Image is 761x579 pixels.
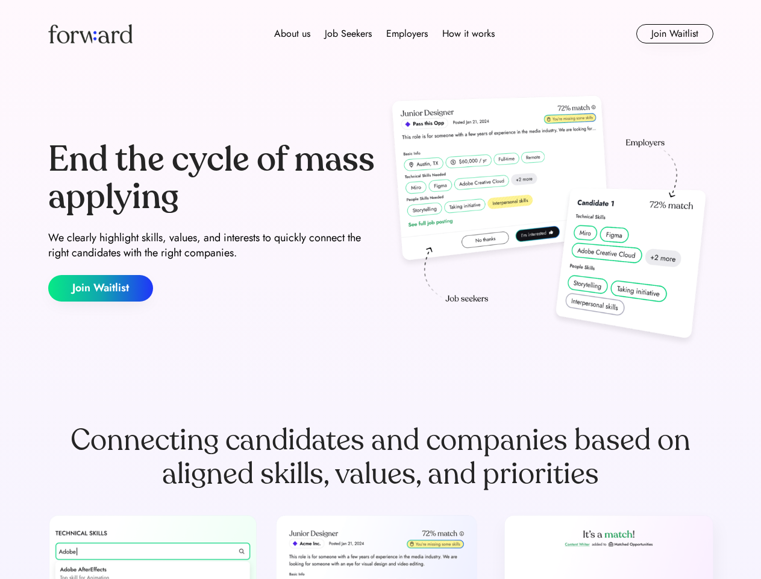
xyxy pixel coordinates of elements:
div: Job Seekers [325,27,372,41]
img: hero-image.png [386,92,713,351]
div: End the cycle of mass applying [48,141,376,215]
img: Forward logo [48,24,133,43]
div: Connecting candidates and companies based on aligned skills, values, and priorities [48,423,713,491]
div: About us [274,27,310,41]
button: Join Waitlist [48,275,153,302]
div: Employers [386,27,428,41]
div: We clearly highlight skills, values, and interests to quickly connect the right candidates with t... [48,230,376,261]
div: How it works [442,27,495,41]
button: Join Waitlist [636,24,713,43]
